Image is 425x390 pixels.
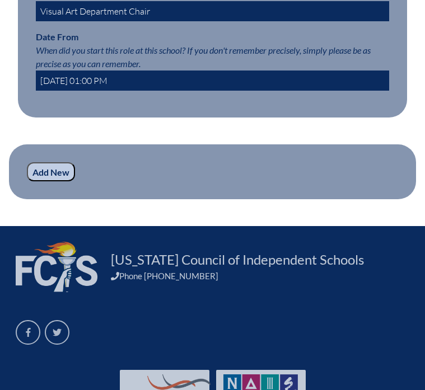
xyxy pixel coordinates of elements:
[16,242,97,292] img: FCIS_logo_white
[111,271,409,281] div: Phone [PHONE_NUMBER]
[36,31,78,42] label: Date From
[36,45,371,69] span: When did you start this role at this school? If you don't remember precisely, simply please be as...
[27,162,75,181] input: Add New
[106,251,368,269] a: [US_STATE] Council of Independent Schools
